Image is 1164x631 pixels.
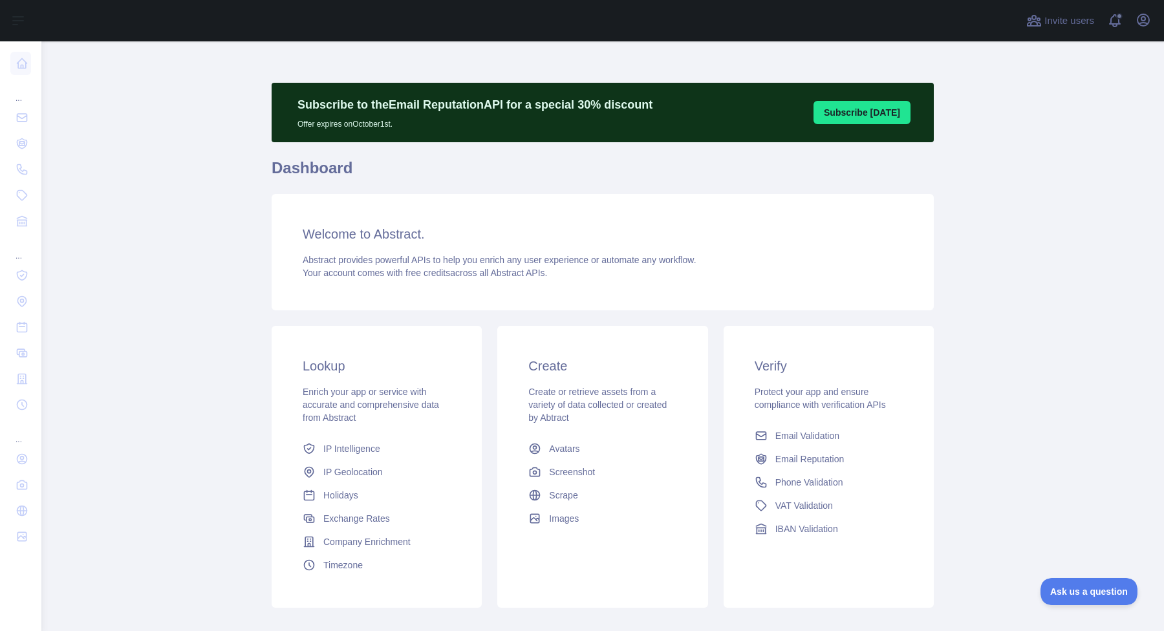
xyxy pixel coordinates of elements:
h3: Create [528,357,676,375]
span: Enrich your app or service with accurate and comprehensive data from Abstract [303,387,439,423]
a: VAT Validation [749,494,908,517]
a: Email Reputation [749,447,908,471]
span: Email Reputation [775,453,845,465]
button: Subscribe [DATE] [814,101,911,124]
div: ... [10,78,31,103]
h1: Dashboard [272,158,934,189]
span: IBAN Validation [775,522,838,535]
p: Offer expires on October 1st. [297,114,652,129]
span: Avatars [549,442,579,455]
span: Invite users [1044,14,1094,28]
a: Avatars [523,437,682,460]
iframe: Toggle Customer Support [1040,578,1138,605]
p: Subscribe to the Email Reputation API for a special 30 % discount [297,96,652,114]
a: Holidays [297,484,456,507]
a: Email Validation [749,424,908,447]
a: Screenshot [523,460,682,484]
span: Email Validation [775,429,839,442]
button: Invite users [1024,10,1097,31]
a: Scrape [523,484,682,507]
span: Scrape [549,489,577,502]
span: Protect your app and ensure compliance with verification APIs [755,387,886,410]
a: Images [523,507,682,530]
span: Exchange Rates [323,512,390,525]
span: IP Geolocation [323,465,383,478]
span: Company Enrichment [323,535,411,548]
a: Phone Validation [749,471,908,494]
span: Abstract provides powerful APIs to help you enrich any user experience or automate any workflow. [303,255,696,265]
a: IBAN Validation [749,517,908,540]
span: free credits [405,268,450,278]
div: ... [10,419,31,445]
h3: Lookup [303,357,451,375]
a: Company Enrichment [297,530,456,553]
span: Images [549,512,579,525]
span: Holidays [323,489,358,502]
a: IP Intelligence [297,437,456,460]
a: IP Geolocation [297,460,456,484]
a: Exchange Rates [297,507,456,530]
a: Timezone [297,553,456,577]
span: IP Intelligence [323,442,380,455]
span: VAT Validation [775,499,833,512]
h3: Welcome to Abstract. [303,225,903,243]
div: ... [10,235,31,261]
span: Phone Validation [775,476,843,489]
span: Your account comes with across all Abstract APIs. [303,268,547,278]
span: Timezone [323,559,363,572]
span: Create or retrieve assets from a variety of data collected or created by Abtract [528,387,667,423]
span: Screenshot [549,465,595,478]
h3: Verify [755,357,903,375]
